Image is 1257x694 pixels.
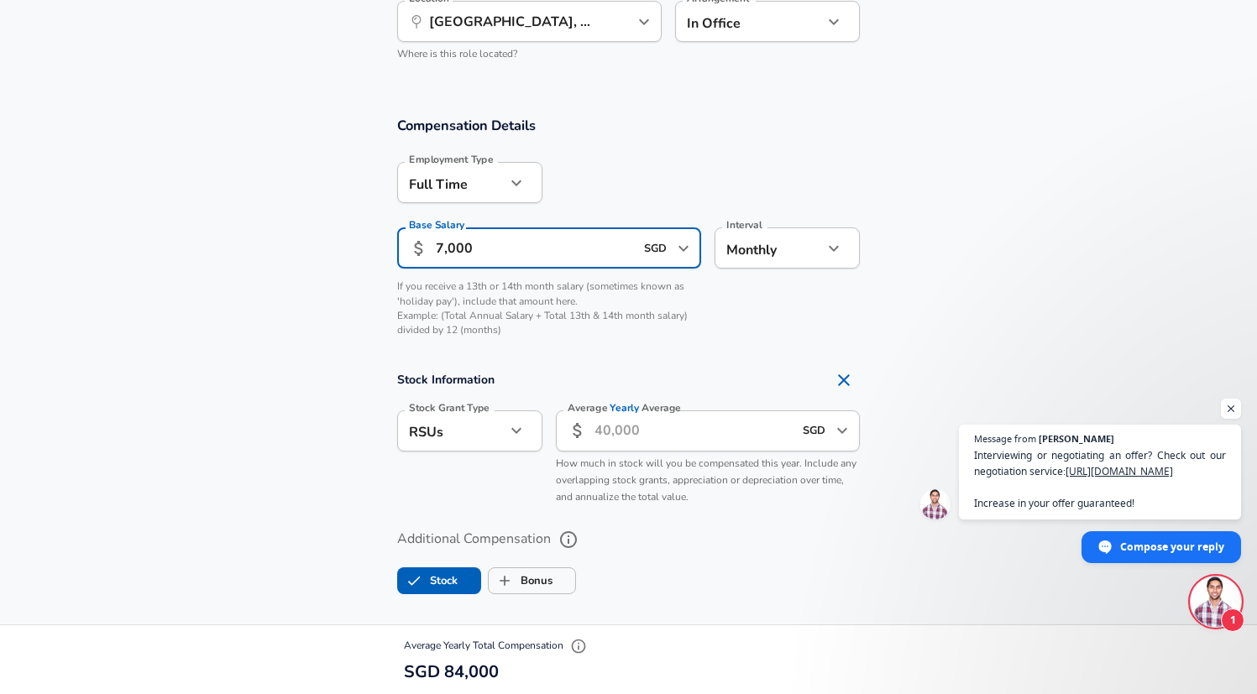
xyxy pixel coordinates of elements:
label: Stock [398,565,458,597]
label: Bonus [489,565,553,597]
label: Average Average [568,403,681,413]
label: Base Salary [409,220,464,230]
input: 100,000 [436,227,635,269]
span: Bonus [489,565,521,597]
button: help [554,525,583,554]
span: Average Yearly Total Compensation [404,639,591,652]
input: 40,000 [594,410,793,451]
label: Stock Grant Type [409,403,490,413]
div: Open chat [1191,577,1241,627]
div: Full Time [397,162,505,203]
input: USD [639,235,673,261]
button: BonusBonus [488,567,576,594]
h4: Stock Information [397,363,861,397]
label: Interval [726,220,762,230]
label: Additional Compensation [397,525,861,554]
span: Stock [398,565,430,597]
input: USD [798,418,831,444]
span: Message from [974,434,1036,443]
div: In Office [675,1,799,42]
button: Open [672,237,695,260]
span: How much in stock will you be compensated this year. Include any overlapping stock grants, apprec... [556,457,856,504]
p: If you receive a 13th or 14th month salary (sometimes known as 'holiday pay'), include that amoun... [397,279,702,337]
label: Employment Type [409,154,494,164]
span: Interviewing or negotiating an offer? Check out our negotiation service: Increase in your offer g... [974,447,1226,511]
div: RSUs [397,410,505,451]
button: Explain Total Compensation [566,634,591,659]
span: Where is this role located? [397,47,517,60]
span: Compose your reply [1120,532,1224,561]
span: [PERSON_NAME] [1039,434,1114,443]
h3: Compensation Details [397,116,861,135]
span: Yearly [610,400,639,415]
button: Open [632,10,656,34]
button: Open [830,419,854,442]
span: 1 [1221,608,1244,632]
button: StockStock [397,567,481,594]
button: Remove Section [827,363,861,397]
div: Monthly [715,227,823,269]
